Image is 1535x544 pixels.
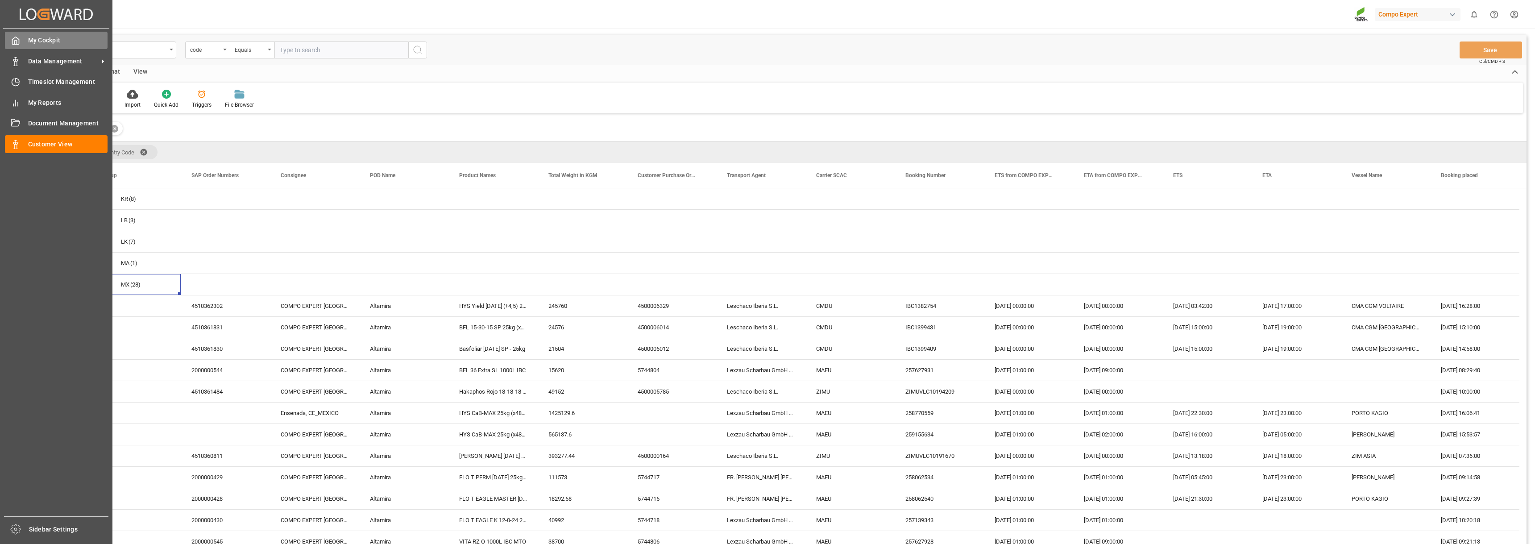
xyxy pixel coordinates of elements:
[359,317,448,338] div: Altamira
[984,510,1073,531] div: [DATE] 01:00:00
[91,253,1519,274] div: Press SPACE to select this row.
[716,510,805,531] div: Lexzau Scharbau GmbH & [DOMAIN_NAME]
[448,381,538,402] div: Hakaphos Rojo 18-18-18 - 25kg
[1073,317,1162,338] div: [DATE] 00:00:00
[1430,381,1519,402] div: [DATE] 10:00:00
[1430,338,1519,359] div: [DATE] 14:58:00
[274,42,408,58] input: Type to search
[716,445,805,466] div: Leschaco Iberia S.L.
[716,295,805,316] div: Leschaco Iberia S.L.
[185,42,230,58] button: open menu
[5,94,108,111] a: My Reports
[895,403,984,424] div: 258770559
[895,360,984,381] div: 257627931
[1162,295,1252,316] div: [DATE] 03:42:00
[448,510,538,531] div: FLO T EAGLE K 12-0-24 25kg (x40) WW
[538,467,627,488] div: 111573
[1341,317,1430,338] div: CMA CGM [GEOGRAPHIC_DATA]
[5,32,108,49] a: My Cockpit
[627,295,716,316] div: 4500006329
[1484,4,1504,25] button: Help Center
[627,488,716,509] div: 5744716
[181,467,270,488] div: 2000000429
[1073,445,1162,466] div: [DATE] 00:00:00
[984,317,1073,338] div: [DATE] 00:00:00
[995,172,1054,179] span: ETS from COMPO EXPERT
[270,338,359,359] div: COMPO EXPERT [GEOGRAPHIC_DATA]
[805,403,895,424] div: MAEU
[1252,445,1341,466] div: [DATE] 18:00:00
[270,295,359,316] div: COMPO EXPERT [GEOGRAPHIC_DATA]
[1430,467,1519,488] div: [DATE] 09:14:58
[127,65,154,80] div: View
[895,317,984,338] div: IBC1399431
[895,510,984,531] div: 257139343
[5,115,108,132] a: Document Management
[1073,403,1162,424] div: [DATE] 01:00:00
[1073,360,1162,381] div: [DATE] 09:00:00
[448,360,538,381] div: BFL 36 Extra SL 1000L IBC
[1252,403,1341,424] div: [DATE] 23:00:00
[1073,510,1162,531] div: [DATE] 01:00:00
[538,510,627,531] div: 40992
[627,467,716,488] div: 5744717
[91,210,1519,231] div: Press SPACE to select this row.
[716,488,805,509] div: FR. [PERSON_NAME] [PERSON_NAME] (GMBH & CO.) KG
[192,101,212,109] div: Triggers
[1162,467,1252,488] div: [DATE] 05:45:00
[1430,424,1519,445] div: [DATE] 15:53:57
[1073,488,1162,509] div: [DATE] 01:00:00
[1441,172,1478,179] span: Booking placed
[91,231,1519,253] div: Press SPACE to select this row.
[627,317,716,338] div: 4500006014
[1084,172,1144,179] span: ETA from COMPO EXPERT
[1162,403,1252,424] div: [DATE] 22:30:00
[984,360,1073,381] div: [DATE] 01:00:00
[716,424,805,445] div: Lexzau Scharbau GmbH & [DOMAIN_NAME]
[270,317,359,338] div: COMPO EXPERT [GEOGRAPHIC_DATA]
[91,338,1519,360] div: Press SPACE to select this row.
[895,295,984,316] div: IBC1382754
[1375,8,1460,21] div: Compo Expert
[459,172,496,179] span: Product Names
[181,295,270,316] div: 4510362302
[230,42,274,58] button: open menu
[28,57,99,66] span: Data Management
[1073,467,1162,488] div: [DATE] 01:00:00
[984,381,1073,402] div: [DATE] 00:00:00
[5,135,108,153] a: Customer View
[1252,467,1341,488] div: [DATE] 23:00:00
[28,140,108,149] span: Customer View
[29,525,109,534] span: Sidebar Settings
[359,338,448,359] div: Altamira
[1252,317,1341,338] div: [DATE] 19:00:00
[716,360,805,381] div: Lexzau Scharbau GmbH & [DOMAIN_NAME]
[225,101,254,109] div: File Browser
[1354,7,1369,22] img: Screenshot%202023-09-29%20at%2010.02.21.png_1712312052.png
[359,445,448,466] div: Altamira
[129,189,136,209] span: (8)
[1162,338,1252,359] div: [DATE] 15:00:00
[448,338,538,359] div: Basfoliar [DATE] SP - 25kg
[984,403,1073,424] div: [DATE] 01:00:00
[1430,317,1519,338] div: [DATE] 15:10:00
[895,338,984,359] div: IBC1399409
[1162,488,1252,509] div: [DATE] 21:30:00
[408,42,427,58] button: search button
[130,253,137,274] span: (1)
[716,338,805,359] div: Leschaco Iberia S.L.
[270,445,359,466] div: COMPO EXPERT [GEOGRAPHIC_DATA]
[1341,338,1430,359] div: CMA CGM [GEOGRAPHIC_DATA]
[281,172,306,179] span: Consignee
[91,188,1519,210] div: Press SPACE to select this row.
[91,467,1519,488] div: Press SPACE to select this row.
[154,101,178,109] div: Quick Add
[181,510,270,531] div: 2000000430
[1341,403,1430,424] div: PORTO KAGIO
[984,424,1073,445] div: [DATE] 01:00:00
[627,338,716,359] div: 4500006012
[121,232,128,252] div: LK
[181,445,270,466] div: 4510360811
[805,317,895,338] div: CMDU
[1430,488,1519,509] div: [DATE] 09:27:39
